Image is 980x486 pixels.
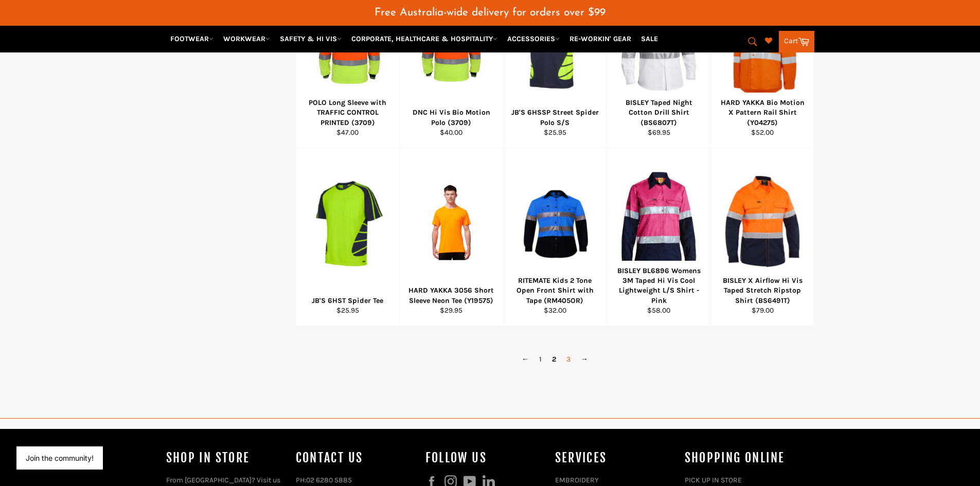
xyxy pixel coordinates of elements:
div: HARD YAKKA 3056 Short Sleeve Neon Tee (Y19575) [406,285,497,305]
a: BISLEY X Airflow Hi Vis Taped Stretch Ripstop Shirt (BS6491T)BISLEY X Airflow Hi Vis Taped Stretc... [710,148,814,326]
h4: services [555,449,674,466]
p: PH: [296,475,415,485]
a: SALE [637,30,662,48]
a: ← [516,352,534,367]
h4: Follow us [425,449,545,466]
a: 02 6280 5885 [306,476,352,484]
button: Join the community! [26,454,94,462]
div: JB'S 6HSSP Street Spider Polo S/S [510,107,600,128]
a: EMBROIDERY [555,476,599,484]
a: HARD YAKKA 3056 Short Sleeve Neon Tee (Y19575)HARD YAKKA 3056 Short Sleeve Neon Tee (Y19575)$29.95 [399,148,503,326]
a: SAFETY & HI VIS [276,30,346,48]
div: BISLEY BL6896 Womens 3M Taped Hi Vis Cool Lightweight L/S Shirt - Pink [614,266,704,305]
a: WORKWEAR [219,30,274,48]
h4: Contact Us [296,449,415,466]
div: HARD YAKKA Bio Motion X Pattern Rail Shirt (Y04275) [717,98,808,128]
span: Free Australia-wide delivery for orders over $99 [375,7,605,18]
a: BISLEY BL6896 Womens 3M Taped Hi Vis Cool Lightweight L/S Shirt - PinkBISLEY BL6896 Womens 3M Tap... [607,148,710,326]
a: JB'S 6HST Spider TeeJB'S 6HST Spider Tee$25.95 [296,148,400,326]
div: BISLEY X Airflow Hi Vis Taped Stretch Ripstop Shirt (BS6491T) [717,276,808,305]
a: PICK UP IN STORE [685,476,742,484]
div: POLO Long Sleeve with TRAFFIC CONTROL PRINTED (3709) [302,98,393,128]
span: 2 [547,352,561,367]
a: 1 [534,352,547,367]
h4: SHOPPING ONLINE [685,449,804,466]
a: CORPORATE, HEALTHCARE & HOSPITALITY [347,30,502,48]
a: 3 [561,352,576,367]
a: → [576,352,593,367]
div: RITEMATE Kids 2 Tone Open Front Shirt with Tape (RM405OR) [510,276,600,305]
a: FOOTWEAR [166,30,218,48]
div: JB'S 6HST Spider Tee [302,296,393,305]
a: RE-WORKIN' GEAR [565,30,635,48]
div: DNC Hi Vis Bio Motion Polo (3709) [406,107,497,128]
div: BISLEY Taped Night Cotton Drill Shirt (BS6807T) [614,98,704,128]
a: Cart [779,31,814,52]
a: ACCESSORIES [503,30,564,48]
h4: Shop In Store [166,449,286,466]
a: RITEMATE Kids 2 Tone Open Front Shirt with Tape (RM405OR)RITEMATE Kids 2 Tone Open Front Shirt wi... [503,148,607,326]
